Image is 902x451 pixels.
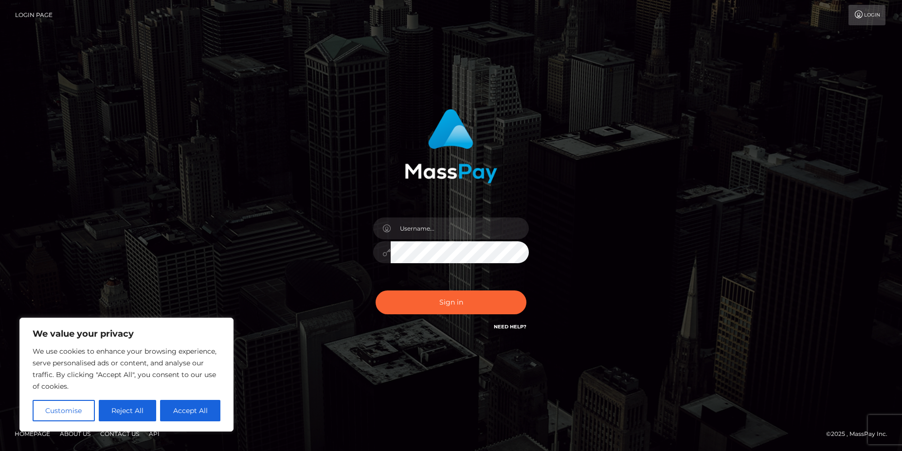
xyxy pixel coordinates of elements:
[19,318,234,432] div: We value your privacy
[494,324,526,330] a: Need Help?
[99,400,157,421] button: Reject All
[391,217,529,239] input: Username...
[56,426,94,441] a: About Us
[33,400,95,421] button: Customise
[11,426,54,441] a: Homepage
[96,426,143,441] a: Contact Us
[826,429,895,439] div: © 2025 , MassPay Inc.
[33,328,220,340] p: We value your privacy
[15,5,53,25] a: Login Page
[376,290,526,314] button: Sign in
[33,345,220,392] p: We use cookies to enhance your browsing experience, serve personalised ads or content, and analys...
[160,400,220,421] button: Accept All
[145,426,163,441] a: API
[405,109,497,183] img: MassPay Login
[848,5,885,25] a: Login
